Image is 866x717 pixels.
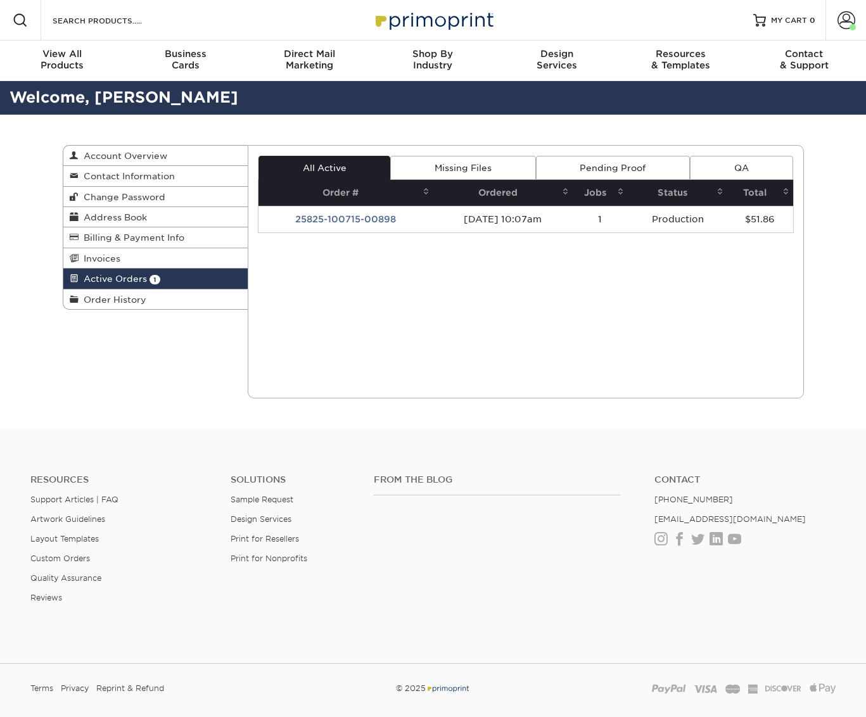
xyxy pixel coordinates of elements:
[231,534,299,543] a: Print for Resellers
[124,48,247,60] span: Business
[231,495,293,504] a: Sample Request
[231,474,355,485] h4: Solutions
[231,514,291,524] a: Design Services
[248,48,371,71] div: Marketing
[30,554,90,563] a: Custom Orders
[628,206,727,232] td: Production
[79,274,147,284] span: Active Orders
[79,192,165,202] span: Change Password
[433,206,573,232] td: [DATE] 10:07am
[296,679,571,698] div: © 2025
[124,41,247,81] a: BusinessCards
[742,48,866,71] div: & Support
[30,514,105,524] a: Artwork Guidelines
[61,679,89,698] a: Privacy
[654,474,836,485] a: Contact
[63,269,248,289] a: Active Orders 1
[79,232,184,243] span: Billing & Payment Info
[258,180,433,206] th: Order #
[374,474,620,485] h4: From the Blog
[495,48,618,71] div: Services
[63,166,248,186] a: Contact Information
[370,6,497,34] img: Primoprint
[79,151,167,161] span: Account Overview
[727,206,793,232] td: $51.86
[495,41,618,81] a: DesignServices
[573,206,628,232] td: 1
[258,206,433,232] td: 25825-100715-00898
[371,48,495,60] span: Shop By
[30,534,99,543] a: Layout Templates
[690,156,793,180] a: QA
[63,207,248,227] a: Address Book
[63,187,248,207] a: Change Password
[79,253,120,263] span: Invoices
[618,41,742,81] a: Resources& Templates
[96,679,164,698] a: Reprint & Refund
[63,227,248,248] a: Billing & Payment Info
[248,48,371,60] span: Direct Mail
[248,41,371,81] a: Direct MailMarketing
[30,474,212,485] h4: Resources
[30,495,118,504] a: Support Articles | FAQ
[79,171,175,181] span: Contact Information
[727,180,793,206] th: Total
[371,48,495,71] div: Industry
[742,41,866,81] a: Contact& Support
[150,275,160,284] span: 1
[63,289,248,309] a: Order History
[742,48,866,60] span: Contact
[433,180,573,206] th: Ordered
[618,48,742,71] div: & Templates
[30,593,62,602] a: Reviews
[30,573,101,583] a: Quality Assurance
[495,48,618,60] span: Design
[573,180,628,206] th: Jobs
[536,156,690,180] a: Pending Proof
[79,212,147,222] span: Address Book
[628,180,727,206] th: Status
[124,48,247,71] div: Cards
[654,514,806,524] a: [EMAIL_ADDRESS][DOMAIN_NAME]
[79,295,146,305] span: Order History
[810,16,815,25] span: 0
[63,248,248,269] a: Invoices
[231,554,307,563] a: Print for Nonprofits
[258,156,390,180] a: All Active
[426,683,470,693] img: Primoprint
[63,146,248,166] a: Account Overview
[51,13,175,28] input: SEARCH PRODUCTS.....
[771,15,807,26] span: MY CART
[30,679,53,698] a: Terms
[371,41,495,81] a: Shop ByIndustry
[654,495,733,504] a: [PHONE_NUMBER]
[618,48,742,60] span: Resources
[390,156,535,180] a: Missing Files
